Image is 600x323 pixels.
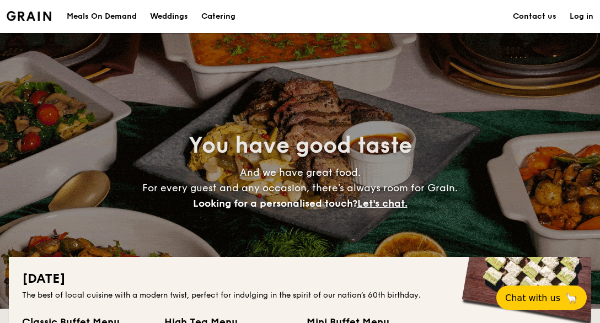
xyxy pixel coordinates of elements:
[7,11,51,21] img: Grain
[22,270,578,288] h2: [DATE]
[565,292,578,304] span: 🦙
[357,197,408,209] span: Let's chat.
[22,290,578,301] div: The best of local cuisine with a modern twist, perfect for indulging in the spirit of our nation’...
[7,11,51,21] a: Logotype
[505,293,560,303] span: Chat with us
[496,286,587,310] button: Chat with us🦙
